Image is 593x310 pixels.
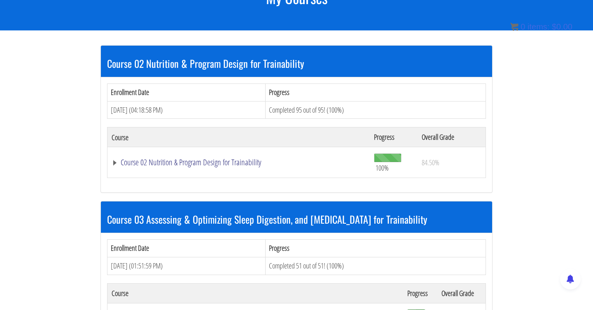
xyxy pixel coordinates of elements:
[107,257,266,275] td: [DATE] (01:51:59 PM)
[107,214,486,224] h3: Course 03 Assessing & Optimizing Sleep Digestion, and [MEDICAL_DATA] for Trainability
[266,83,486,101] th: Progress
[403,283,437,303] th: Progress
[418,127,486,147] th: Overall Grade
[112,158,366,167] a: Course 02 Nutrition & Program Design for Trainability
[266,257,486,275] td: Completed 51 out of 51! (100%)
[107,58,486,69] h3: Course 02 Nutrition & Program Design for Trainability
[107,83,266,101] th: Enrollment Date
[528,22,549,31] span: items:
[552,22,572,31] bdi: 0.00
[376,163,389,172] span: 100%
[510,23,518,31] img: icon11.png
[107,101,266,119] td: [DATE] (04:18:58 PM)
[107,283,404,303] th: Course
[107,240,266,257] th: Enrollment Date
[418,147,486,178] td: 84.50%
[552,22,556,31] span: $
[437,283,486,303] th: Overall Grade
[107,127,370,147] th: Course
[266,101,486,119] td: Completed 95 out of 95! (100%)
[370,127,418,147] th: Progress
[266,240,486,257] th: Progress
[510,22,572,31] a: 0 items: $0.00
[521,22,525,31] span: 0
